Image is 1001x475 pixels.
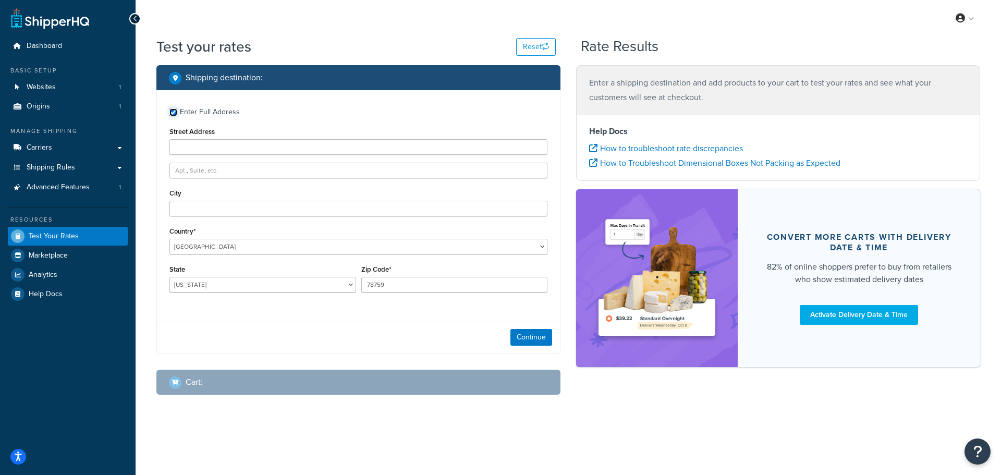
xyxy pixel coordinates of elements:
[169,163,547,178] input: Apt., Suite, etc.
[27,143,52,152] span: Carriers
[169,128,215,136] label: Street Address
[169,227,196,235] label: Country*
[119,183,121,192] span: 1
[763,261,955,286] div: 82% of online shoppers prefer to buy from retailers who show estimated delivery dates
[27,183,90,192] span: Advanced Features
[8,215,128,224] div: Resources
[169,189,181,197] label: City
[119,102,121,111] span: 1
[510,329,552,346] button: Continue
[8,97,128,116] li: Origins
[8,66,128,75] div: Basic Setup
[169,265,185,273] label: State
[8,178,128,197] li: Advanced Features
[8,285,128,303] a: Help Docs
[27,42,62,51] span: Dashboard
[8,158,128,177] a: Shipping Rules
[27,163,75,172] span: Shipping Rules
[589,157,840,169] a: How to Troubleshoot Dimensional Boxes Not Packing as Expected
[589,142,743,154] a: How to troubleshoot rate discrepancies
[186,377,203,387] h2: Cart :
[29,271,57,279] span: Analytics
[8,127,128,136] div: Manage Shipping
[361,265,391,273] label: Zip Code*
[965,439,991,465] button: Open Resource Center
[8,265,128,284] a: Analytics
[581,39,658,55] h2: Rate Results
[186,73,263,82] h2: Shipping destination :
[8,246,128,265] a: Marketplace
[8,78,128,97] a: Websites1
[29,232,79,241] span: Test Your Rates
[516,38,556,56] button: Reset
[156,36,251,57] h1: Test your rates
[8,227,128,246] a: Test Your Rates
[8,97,128,116] a: Origins1
[29,290,63,299] span: Help Docs
[589,125,967,138] h4: Help Docs
[27,83,56,92] span: Websites
[8,78,128,97] li: Websites
[800,305,918,325] a: Activate Delivery Date & Time
[763,232,955,253] div: Convert more carts with delivery date & time
[8,138,128,157] a: Carriers
[180,105,240,119] div: Enter Full Address
[29,251,68,260] span: Marketplace
[119,83,121,92] span: 1
[169,108,177,116] input: Enter Full Address
[27,102,50,111] span: Origins
[589,76,967,105] p: Enter a shipping destination and add products to your cart to test your rates and see what your c...
[8,36,128,56] a: Dashboard
[592,205,722,351] img: feature-image-ddt-36eae7f7280da8017bfb280eaccd9c446f90b1fe08728e4019434db127062ab4.png
[8,178,128,197] a: Advanced Features1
